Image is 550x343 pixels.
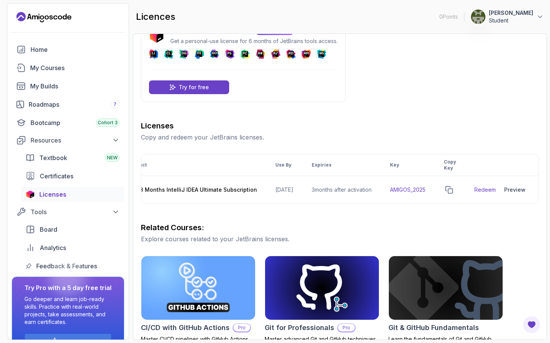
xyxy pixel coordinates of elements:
[338,324,355,332] p: Pro
[141,322,230,333] h2: CI/CD with GitHub Actions
[302,154,381,176] th: Expiries
[21,258,124,274] a: feedback
[388,322,479,333] h2: Git & GitHub Fundamentals
[21,150,124,165] a: textbook
[389,256,503,320] img: Git & GitHub Fundamentals card
[381,176,435,204] td: AMIGOS_2025
[24,295,112,326] p: Go deeper and learn job-ready skills. Practice with real-world projects, take assessments, and ea...
[16,11,71,23] a: Landing page
[136,11,175,23] h2: licences
[149,27,164,43] img: jetbrains icon
[381,154,435,176] th: Key
[265,322,334,333] h2: Git for Professionals
[12,115,124,130] a: bootcamp
[141,120,539,131] h3: Licenses
[265,256,379,320] img: Git for Professionals card
[141,133,539,142] p: Copy and redeem your JetBrains licenses.
[471,9,544,24] button: user profile image[PERSON_NAME]Student
[26,191,35,198] img: jetbrains icon
[21,240,124,255] a: analytics
[149,80,229,94] a: Try for free
[12,79,124,94] a: builds
[500,182,529,197] button: Preview
[12,42,124,57] a: home
[40,243,66,252] span: Analytics
[471,10,485,24] img: user profile image
[266,176,302,204] td: [DATE]
[489,9,533,17] p: [PERSON_NAME]
[12,60,124,75] a: courses
[12,133,124,147] button: Resources
[98,120,118,126] span: Cohort 3
[31,118,120,127] div: Bootcamp
[12,97,124,112] a: roadmaps
[40,171,73,181] span: Certificates
[21,222,124,237] a: board
[31,136,120,145] div: Resources
[36,261,97,271] span: Feedback & Features
[140,186,257,194] p: 3 Months IntelliJ IDEA Ultimate Subscription
[233,324,250,332] p: Pro
[107,155,118,161] span: NEW
[113,101,116,107] span: 7
[489,17,533,24] p: Student
[30,82,120,91] div: My Builds
[40,225,57,234] span: Board
[12,205,124,219] button: Tools
[439,13,458,21] p: 0 Points
[504,186,526,194] div: Preview
[388,256,503,343] a: Git & GitHub Fundamentals cardGit & GitHub FundamentalsLearn the fundamentals of Git and GitHub.
[21,168,124,184] a: certificates
[266,154,302,176] th: Use By
[21,187,124,202] a: licenses
[170,37,338,45] p: Get a personal-use license for 6 months of JetBrains tools access.
[388,335,503,343] p: Learn the fundamentals of Git and GitHub.
[31,45,120,54] div: Home
[31,207,120,216] div: Tools
[141,234,539,244] p: Explore courses related to your JetBrains licenses.
[179,83,209,91] p: Try for free
[522,316,541,334] button: Open Feedback Button
[118,154,266,176] th: Product
[302,176,381,204] td: 3 months after activation
[39,190,66,199] span: Licenses
[474,186,496,194] a: Redeem
[435,154,465,176] th: Copy Key
[444,184,455,195] button: copy-button
[141,256,255,320] img: CI/CD with GitHub Actions card
[30,63,120,72] div: My Courses
[39,153,67,162] span: Textbook
[141,222,539,233] h3: Related Courses:
[29,100,120,109] div: Roadmaps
